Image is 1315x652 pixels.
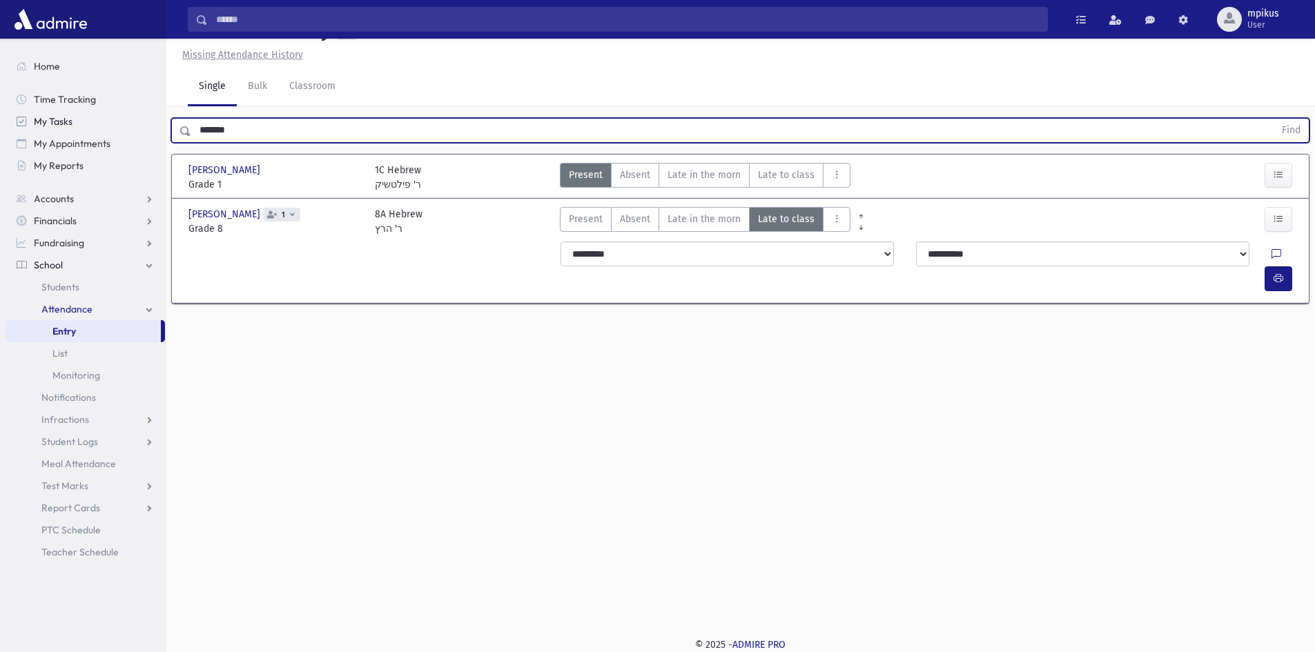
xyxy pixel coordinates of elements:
div: 1C Hebrew ר' פילטשיק [375,163,421,192]
span: School [34,259,63,271]
a: Attendance [6,298,165,320]
div: AttTypes [560,207,850,236]
a: Teacher Schedule [6,541,165,563]
span: Notifications [41,391,96,404]
span: Monitoring [52,369,100,382]
span: Entry [52,325,76,337]
span: Accounts [34,192,74,205]
span: 1 [279,210,288,219]
span: Late in the morn [668,168,741,182]
img: AdmirePro [11,6,90,33]
span: [PERSON_NAME] [188,163,263,177]
span: PTC Schedule [41,524,101,536]
a: Accounts [6,188,165,210]
span: Financials [34,215,77,227]
a: Missing Attendance History [177,49,303,61]
span: Late to class [758,168,815,182]
span: Grade 8 [188,221,361,236]
div: AttTypes [560,163,850,192]
span: Absent [620,168,650,182]
span: Fundraising [34,237,84,249]
span: Late to class [758,212,815,226]
a: My Reports [6,155,165,177]
span: Teacher Schedule [41,546,119,558]
a: Meal Attendance [6,453,165,475]
span: Time Tracking [34,93,96,106]
span: User [1247,19,1279,30]
span: Attendance [41,303,92,315]
a: My Appointments [6,132,165,155]
span: Home [34,60,60,72]
span: Student Logs [41,435,98,448]
a: PTC Schedule [6,519,165,541]
a: My Tasks [6,110,165,132]
a: Notifications [6,386,165,408]
a: Financials [6,210,165,232]
span: Students [41,281,79,293]
a: Infractions [6,408,165,431]
a: School [6,254,165,276]
span: Late in the morn [668,212,741,226]
span: mpikus [1247,8,1279,19]
input: Search [208,7,1047,32]
a: Entry [6,320,161,342]
a: Fundraising [6,232,165,254]
span: Report Cards [41,502,100,514]
a: Test Marks [6,475,165,497]
span: Grade 1 [188,177,361,192]
span: Absent [620,212,650,226]
a: Report Cards [6,497,165,519]
a: Single [188,68,237,106]
a: Student Logs [6,431,165,453]
a: Time Tracking [6,88,165,110]
a: Monitoring [6,364,165,386]
span: Test Marks [41,480,88,492]
span: My Appointments [34,137,110,150]
span: Present [569,212,603,226]
a: Home [6,55,165,77]
u: Missing Attendance History [182,49,303,61]
button: Find [1274,119,1309,142]
a: Classroom [278,68,347,106]
span: Present [569,168,603,182]
span: Infractions [41,413,89,426]
span: My Tasks [34,115,72,128]
span: My Reports [34,159,84,172]
div: 8A Hebrew ר' הרץ [375,207,422,236]
div: © 2025 - [188,638,1293,652]
span: [PERSON_NAME] [188,207,263,221]
a: Bulk [237,68,278,106]
a: Students [6,276,165,298]
span: List [52,347,68,359]
a: List [6,342,165,364]
span: Meal Attendance [41,457,116,470]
